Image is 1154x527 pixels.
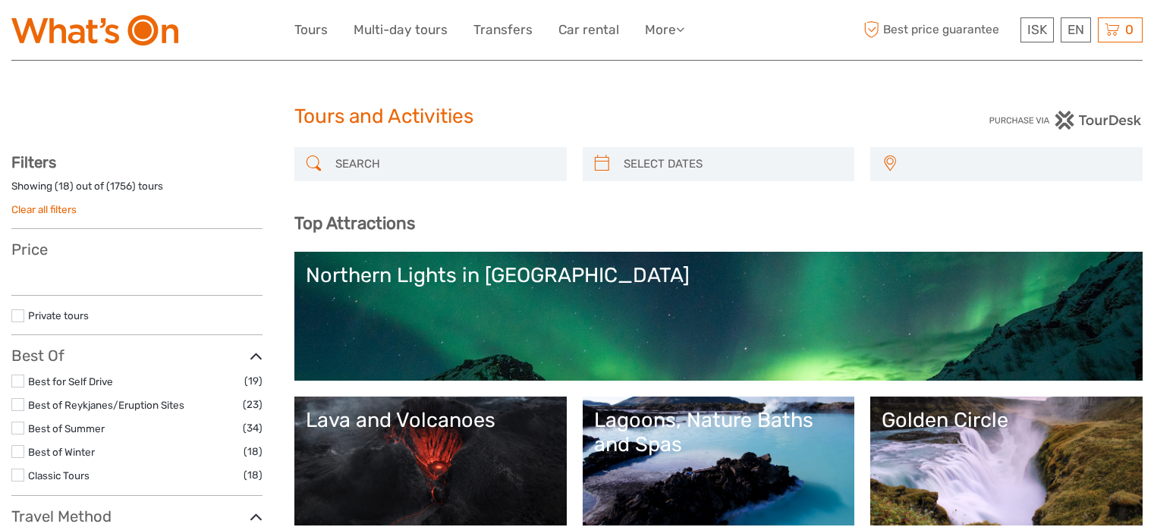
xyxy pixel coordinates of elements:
a: Best of Winter [28,446,95,458]
div: EN [1061,17,1091,42]
input: SELECT DATES [618,151,847,177]
span: 0 [1123,22,1136,37]
label: 1756 [110,179,132,193]
a: Transfers [473,19,533,41]
img: What's On [11,15,178,45]
strong: Filters [11,153,56,171]
a: Tours [294,19,328,41]
img: PurchaseViaTourDesk.png [989,111,1143,130]
input: SEARCH [329,151,559,177]
a: Golden Circle [882,408,1131,514]
span: (19) [244,372,263,390]
span: (23) [243,396,263,413]
a: Northern Lights in [GEOGRAPHIC_DATA] [306,263,1131,369]
span: (18) [244,443,263,460]
div: Golden Circle [882,408,1131,432]
a: Clear all filters [11,203,77,215]
a: Best for Self Drive [28,375,113,387]
h3: Travel Method [11,507,263,525]
a: Private tours [28,309,89,322]
a: Lagoons, Nature Baths and Spas [594,408,844,514]
div: Lagoons, Nature Baths and Spas [594,408,844,457]
div: Lava and Volcanoes [306,408,555,432]
label: 18 [58,179,70,193]
span: (18) [244,466,263,484]
span: Best price guarantee [860,17,1017,42]
h1: Tours and Activities [294,105,860,129]
h3: Best Of [11,347,263,365]
a: Best of Reykjanes/Eruption Sites [28,399,184,411]
span: ISK [1027,22,1047,37]
div: Northern Lights in [GEOGRAPHIC_DATA] [306,263,1131,287]
h3: Price [11,240,263,259]
a: Best of Summer [28,422,105,434]
a: Classic Tours [28,469,90,482]
span: (34) [243,419,263,437]
div: Showing ( ) out of ( ) tours [11,179,263,202]
a: More [645,19,684,41]
a: Multi-day tours [354,19,448,41]
a: Lava and Volcanoes [306,408,555,514]
a: Car rental [558,19,619,41]
b: Top Attractions [294,213,415,234]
